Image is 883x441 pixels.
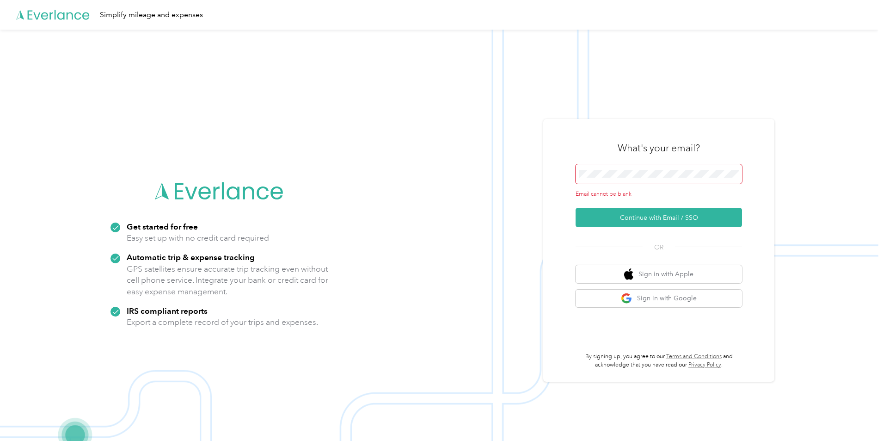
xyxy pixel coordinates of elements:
[643,242,675,252] span: OR
[621,293,632,304] img: google logo
[576,208,742,227] button: Continue with Email / SSO
[576,290,742,308] button: google logoSign in with Google
[127,222,198,231] strong: Get started for free
[127,263,329,298] p: GPS satellites ensure accurate trip tracking even without cell phone service. Integrate your bank...
[127,232,269,244] p: Easy set up with no credit card required
[576,353,742,369] p: By signing up, you agree to our and acknowledge that you have read our .
[127,252,255,262] strong: Automatic trip & expense tracking
[576,190,742,199] div: Email cannot be blank
[127,317,318,328] p: Export a complete record of your trips and expenses.
[576,265,742,283] button: apple logoSign in with Apple
[618,142,700,155] h3: What's your email?
[100,9,203,21] div: Simplify mileage and expenses
[127,306,208,316] strong: IRS compliant reports
[624,268,633,280] img: apple logo
[666,353,722,360] a: Terms and Conditions
[688,361,721,368] a: Privacy Policy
